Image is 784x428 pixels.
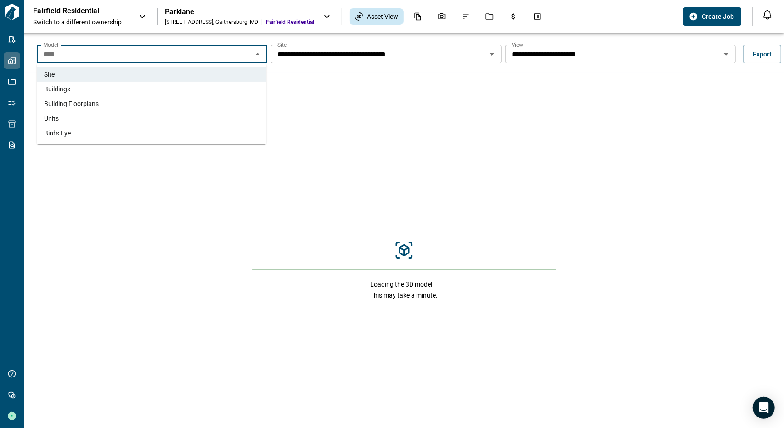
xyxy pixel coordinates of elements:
[485,48,498,61] button: Open
[44,70,55,79] span: Site
[44,129,71,138] span: Bird's Eye
[165,7,314,17] div: Parklane
[277,41,287,49] label: Site
[350,8,404,25] div: Asset View
[370,280,438,289] span: Loading the 3D model
[266,18,314,26] span: Fairfield Residential
[44,99,99,108] span: Building Floorplans
[683,7,741,26] button: Create Job
[44,114,59,123] span: Units
[720,48,733,61] button: Open
[480,9,499,24] div: Jobs
[44,84,70,94] span: Buildings
[753,50,772,59] span: Export
[370,291,438,300] span: This may take a minute.
[432,9,451,24] div: Photos
[33,6,116,16] p: Fairfield Residential
[760,7,775,22] button: Open notification feed
[33,17,130,27] span: Switch to a different ownership
[528,9,547,24] div: Takeoff Center
[753,397,775,419] div: Open Intercom Messenger
[165,18,258,26] div: [STREET_ADDRESS] , Gaithersburg , MD
[367,12,398,21] span: Asset View
[743,45,781,63] button: Export
[251,48,264,61] button: Close
[456,9,475,24] div: Issues & Info
[512,41,524,49] label: View
[504,9,523,24] div: Budgets
[43,41,58,49] label: Model
[702,12,734,21] span: Create Job
[408,9,428,24] div: Documents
